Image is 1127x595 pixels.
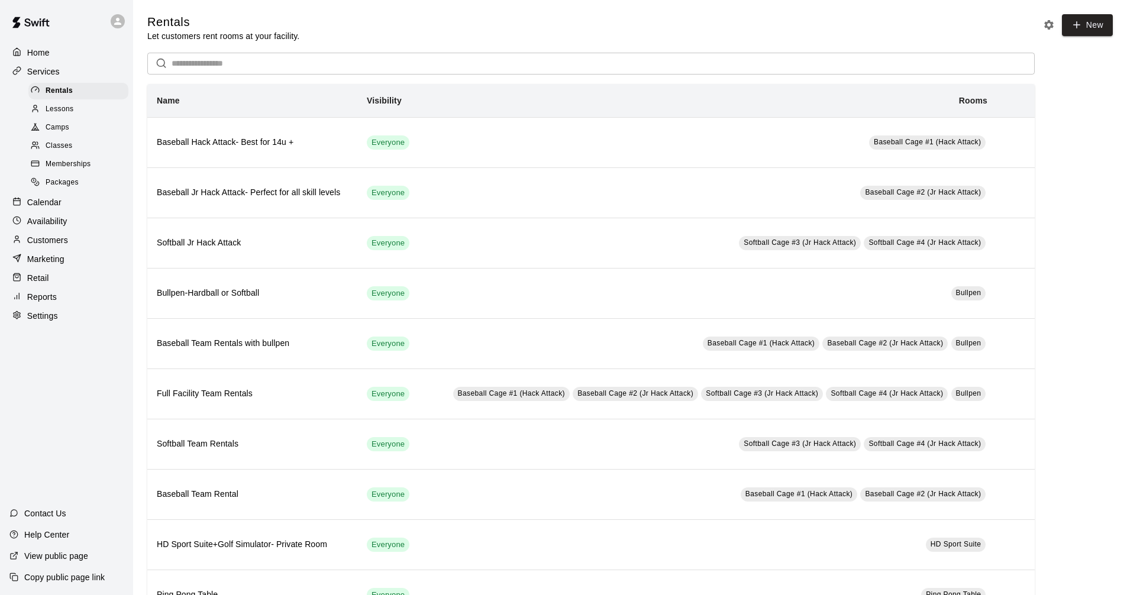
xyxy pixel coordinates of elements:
a: Customers [9,231,124,249]
div: This service is visible to all of your customers [367,387,409,401]
div: This service is visible to all of your customers [367,487,409,502]
span: Baseball Cage #1 (Hack Attack) [458,389,565,397]
a: Services [9,63,124,80]
p: Home [27,47,50,59]
div: Packages [28,174,128,191]
div: Classes [28,138,128,154]
div: Lessons [28,101,128,118]
div: This service is visible to all of your customers [367,186,409,200]
span: Bullpen [956,289,981,297]
span: Everyone [367,389,409,400]
b: Rooms [959,96,987,105]
a: Settings [9,307,124,325]
span: Packages [46,177,79,189]
span: Bullpen [956,389,981,397]
h6: Softball Jr Hack Attack [157,237,348,250]
h6: HD Sport Suite+Golf Simulator- Private Room [157,538,348,551]
p: Services [27,66,60,77]
h6: Baseball Jr Hack Attack- Perfect for all skill levels [157,186,348,199]
div: This service is visible to all of your customers [367,236,409,250]
span: Everyone [367,288,409,299]
a: Marketing [9,250,124,268]
h6: Softball Team Rentals [157,438,348,451]
h6: Baseball Hack Attack- Best for 14u + [157,136,348,149]
span: HD Sport Suite [931,540,981,548]
span: Softball Cage #4 (Jr Hack Attack) [868,439,981,448]
span: Everyone [367,539,409,551]
button: Rental settings [1040,16,1058,34]
a: Camps [28,119,133,137]
span: Memberships [46,159,91,170]
a: Classes [28,137,133,156]
a: Rentals [28,82,133,100]
div: This service is visible to all of your customers [367,337,409,351]
span: Everyone [367,187,409,199]
h6: Full Facility Team Rentals [157,387,348,400]
span: Baseball Cage #1 (Hack Attack) [745,490,852,498]
span: Baseball Cage #2 (Jr Hack Attack) [577,389,693,397]
a: New [1062,14,1113,36]
span: Softball Cage #4 (Jr Hack Attack) [831,389,943,397]
div: Calendar [9,193,124,211]
h5: Rentals [147,14,299,30]
span: Baseball Cage #2 (Jr Hack Attack) [865,188,981,196]
span: Bullpen [956,339,981,347]
span: Everyone [367,238,409,249]
p: Copy public page link [24,571,105,583]
p: Contact Us [24,507,66,519]
div: This service is visible to all of your customers [367,286,409,300]
span: Baseball Cage #1 (Hack Attack) [874,138,981,146]
h6: Baseball Team Rentals with bullpen [157,337,348,350]
span: Lessons [46,104,74,115]
p: View public page [24,550,88,562]
b: Name [157,96,180,105]
div: This service is visible to all of your customers [367,538,409,552]
p: Settings [27,310,58,322]
span: Everyone [367,137,409,148]
a: Reports [9,288,124,306]
span: Softball Cage #3 (Jr Hack Attack) [706,389,818,397]
p: Reports [27,291,57,303]
p: Retail [27,272,49,284]
a: Availability [9,212,124,230]
span: Baseball Cage #1 (Hack Attack) [708,339,815,347]
a: Retail [9,269,124,287]
div: This service is visible to all of your customers [367,437,409,451]
span: Baseball Cage #2 (Jr Hack Attack) [827,339,943,347]
span: Camps [46,122,69,134]
p: Help Center [24,529,69,541]
span: Everyone [367,439,409,450]
div: Camps [28,119,128,136]
h6: Bullpen-Hardball or Softball [157,287,348,300]
p: Availability [27,215,67,227]
span: Classes [46,140,72,152]
p: Let customers rent rooms at your facility. [147,30,299,42]
div: Memberships [28,156,128,173]
p: Customers [27,234,68,246]
span: Everyone [367,489,409,500]
p: Calendar [27,196,62,208]
div: This service is visible to all of your customers [367,135,409,150]
span: Everyone [367,338,409,350]
div: Rentals [28,83,128,99]
h6: Baseball Team Rental [157,488,348,501]
a: Packages [28,174,133,192]
span: Baseball Cage #2 (Jr Hack Attack) [865,490,981,498]
a: Memberships [28,156,133,174]
span: Softball Cage #4 (Jr Hack Attack) [868,238,981,247]
span: Softball Cage #3 (Jr Hack Attack) [744,439,856,448]
p: Marketing [27,253,64,265]
span: Softball Cage #3 (Jr Hack Attack) [744,238,856,247]
a: Lessons [28,100,133,118]
b: Visibility [367,96,402,105]
span: Rentals [46,85,73,97]
a: Home [9,44,124,62]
